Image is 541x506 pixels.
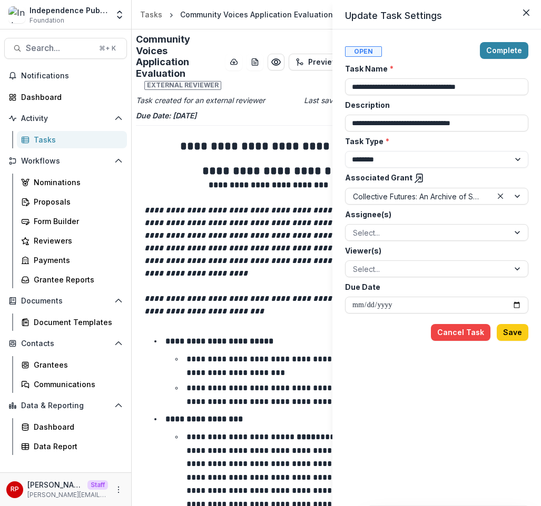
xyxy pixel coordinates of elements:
[518,4,535,21] button: Close
[345,63,522,74] label: Task Name
[494,190,507,203] div: Clear selected options
[345,46,382,57] span: Open
[345,136,522,147] label: Task Type
[480,42,528,59] button: Complete
[345,99,522,110] label: Description
[345,281,522,292] label: Due Date
[345,172,522,184] label: Associated Grant
[431,324,490,341] button: Cancel Task
[345,245,522,256] label: Viewer(s)
[345,209,522,220] label: Assignee(s)
[497,324,528,341] button: Save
